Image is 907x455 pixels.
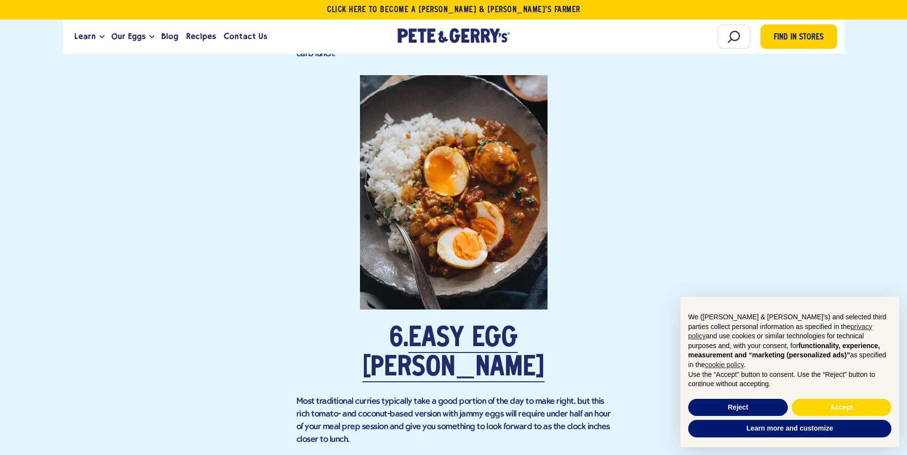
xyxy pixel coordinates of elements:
[705,361,743,369] a: cookie policy
[224,30,267,42] span: Contact Us
[296,395,611,446] p: Most traditional curries typically take a good portion of the day to make right, but this rich to...
[688,399,788,416] button: Reject
[70,23,100,50] a: Learn
[74,30,96,42] span: Learn
[296,324,611,383] h2: 6.
[149,35,154,39] button: Open the dropdown menu for Our Eggs
[774,31,823,44] span: Find in Stores
[111,30,146,42] span: Our Eggs
[157,23,182,50] a: Blog
[688,370,891,389] p: Use the “Accept” button to consent. Use the “Reject” button to continue without accepting.
[220,23,271,50] a: Contact Us
[688,312,891,370] p: We ([PERSON_NAME] & [PERSON_NAME]'s) and selected third parties collect personal information as s...
[688,420,891,437] button: Learn more and customize
[182,23,220,50] a: Recipes
[186,30,216,42] span: Recipes
[760,24,837,49] a: Find in Stores
[362,326,545,382] a: Easy Egg [PERSON_NAME]
[107,23,149,50] a: Our Eggs
[161,30,178,42] span: Blog
[100,35,105,39] button: Open the dropdown menu for Learn
[717,24,751,49] input: Search
[792,399,891,416] button: Accept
